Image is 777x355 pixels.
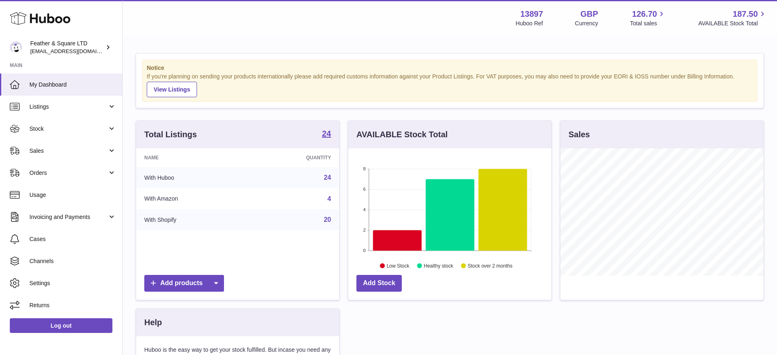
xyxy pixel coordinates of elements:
a: 187.50 AVAILABLE Stock Total [698,9,767,27]
text: Low Stock [387,263,410,268]
h3: Sales [569,129,590,140]
span: Returns [29,301,116,309]
strong: 13897 [520,9,543,20]
span: Cases [29,235,116,243]
a: 126.70 Total sales [630,9,666,27]
a: View Listings [147,82,197,97]
text: 4 [363,207,365,212]
span: Invoicing and Payments [29,213,107,221]
img: feathernsquare@gmail.com [10,41,22,54]
strong: 24 [322,129,331,138]
h3: AVAILABLE Stock Total [356,129,448,140]
span: My Dashboard [29,81,116,89]
span: Orders [29,169,107,177]
a: 4 [327,195,331,202]
div: Feather & Square LTD [30,40,104,55]
text: 2 [363,228,365,232]
h3: Total Listings [144,129,197,140]
td: With Huboo [136,167,247,188]
span: [EMAIL_ADDRESS][DOMAIN_NAME] [30,48,120,54]
td: With Amazon [136,188,247,210]
h3: Help [144,317,162,328]
strong: Notice [147,64,753,72]
a: 24 [324,174,331,181]
text: 8 [363,166,365,171]
span: Listings [29,103,107,111]
td: With Shopify [136,209,247,230]
span: AVAILABLE Stock Total [698,20,767,27]
a: Log out [10,318,112,333]
strong: GBP [580,9,598,20]
th: Name [136,148,247,167]
span: Sales [29,147,107,155]
div: Huboo Ref [516,20,543,27]
span: Stock [29,125,107,133]
span: 126.70 [632,9,657,20]
text: 6 [363,187,365,192]
th: Quantity [247,148,339,167]
text: 0 [363,248,365,253]
span: Channels [29,257,116,265]
a: 20 [324,216,331,223]
a: Add products [144,275,224,292]
a: 24 [322,129,331,139]
span: Total sales [630,20,666,27]
text: Stock over 2 months [468,263,512,268]
a: Add Stock [356,275,402,292]
span: 187.50 [733,9,758,20]
span: Settings [29,279,116,287]
text: Healthy stock [424,263,454,268]
span: Usage [29,191,116,199]
div: If you're planning on sending your products internationally please add required customs informati... [147,73,753,97]
div: Currency [575,20,598,27]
